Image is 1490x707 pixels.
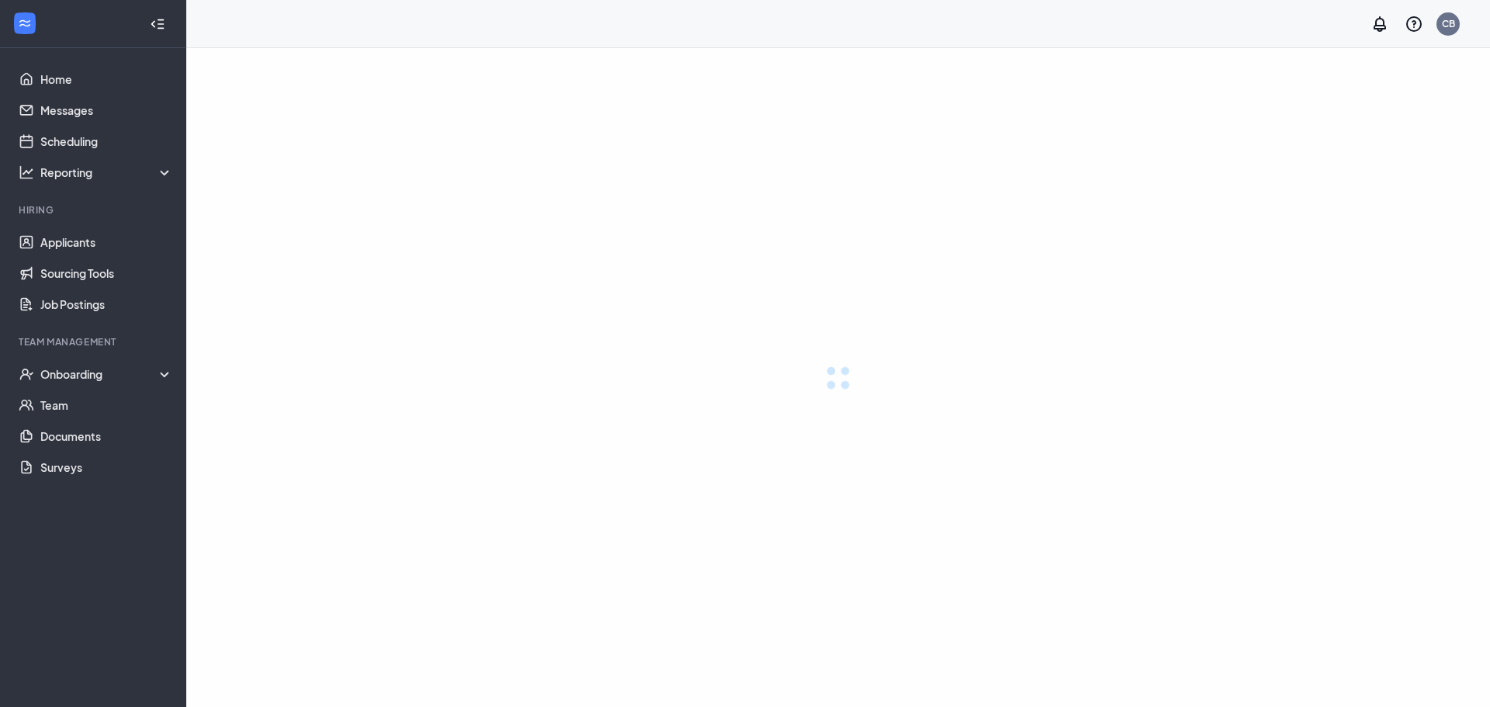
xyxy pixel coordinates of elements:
[150,16,165,32] svg: Collapse
[19,366,34,382] svg: UserCheck
[40,452,173,483] a: Surveys
[40,258,173,289] a: Sourcing Tools
[19,335,170,348] div: Team Management
[19,203,170,217] div: Hiring
[17,16,33,31] svg: WorkstreamLogo
[40,64,173,95] a: Home
[40,126,173,157] a: Scheduling
[40,165,174,180] div: Reporting
[40,390,173,421] a: Team
[40,227,173,258] a: Applicants
[40,95,173,126] a: Messages
[1405,15,1423,33] svg: QuestionInfo
[40,366,174,382] div: Onboarding
[1442,17,1455,30] div: CB
[1370,15,1389,33] svg: Notifications
[19,165,34,180] svg: Analysis
[40,421,173,452] a: Documents
[40,289,173,320] a: Job Postings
